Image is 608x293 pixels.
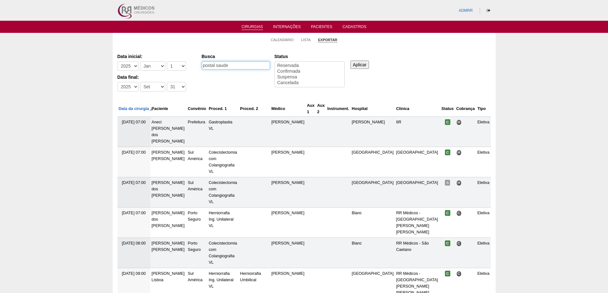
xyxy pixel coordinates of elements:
[117,53,195,60] label: Data inicial:
[350,208,395,238] td: Blanc
[456,210,462,216] span: Consultório
[270,238,306,268] td: [PERSON_NAME]
[456,271,462,276] span: Consultório
[150,147,187,177] td: [PERSON_NAME] [PERSON_NAME]
[326,101,351,117] th: Instrument.
[242,25,263,30] a: Cirurgias
[456,180,462,186] span: Hospital
[476,117,491,147] td: Eletiva
[395,117,440,147] td: 6R
[207,117,239,147] td: Gastroplastia VL
[456,120,462,125] span: Hospital
[207,147,239,177] td: Colecistectomia com Colangiografia VL
[150,101,187,117] th: Paciente
[273,25,301,31] a: Internações
[476,208,491,238] td: Eletiva
[350,101,395,117] th: Hospital
[117,74,195,80] label: Data final:
[395,177,440,208] td: [GEOGRAPHIC_DATA]
[274,53,345,60] label: Status
[186,117,207,147] td: Prefeitura
[270,208,306,238] td: [PERSON_NAME]
[149,107,153,111] img: ordem decrescente
[239,101,270,117] th: Proced. 2
[119,106,153,111] a: Data da cirurgia
[270,147,306,177] td: [PERSON_NAME]
[202,53,270,60] label: Busca
[456,241,462,246] span: Consultório
[445,210,450,216] span: Confirmada
[122,120,146,124] span: [DATE] 07:00
[350,147,395,177] td: [GEOGRAPHIC_DATA]
[270,101,306,117] th: Médico
[150,208,187,238] td: [PERSON_NAME] dos [PERSON_NAME]
[277,63,342,69] option: Reservada
[207,208,239,238] td: Herniorrafia Ing. Unilateral VL
[487,9,490,12] i: Sair
[350,117,395,147] td: [PERSON_NAME]
[350,61,369,69] input: Aplicar
[459,8,473,13] a: ADMRR
[476,238,491,268] td: Eletiva
[456,150,462,155] span: Hospital
[440,101,455,117] th: Status
[186,101,207,117] th: Convênio
[318,38,337,42] a: Exportar
[476,101,491,117] th: Tipo
[207,101,239,117] th: Proced. 1
[207,238,239,268] td: Colecistectomia com Colangiografia VL
[122,241,146,245] span: [DATE] 08:00
[122,211,146,215] span: [DATE] 07:00
[186,238,207,268] td: Porto Seguro
[277,80,342,86] option: Cancelada
[350,177,395,208] td: [GEOGRAPHIC_DATA]
[311,25,332,31] a: Pacientes
[445,180,450,186] span: Suspensa
[270,177,306,208] td: [PERSON_NAME]
[271,38,294,42] a: Calendário
[150,238,187,268] td: [PERSON_NAME] [PERSON_NAME]
[476,177,491,208] td: Eletiva
[186,147,207,177] td: Sul América
[445,119,450,125] span: Confirmada
[186,177,207,208] td: Sul América
[306,101,316,117] th: Aux 1
[122,180,146,185] span: [DATE] 07:00
[207,177,239,208] td: Colecistectomia com Colangiografia VL
[445,150,450,155] span: Confirmada
[395,101,440,117] th: Clínica
[301,38,311,42] a: Lista
[277,74,342,80] option: Suspensa
[445,271,450,276] span: Confirmada
[395,208,440,238] td: RR Médicos - [GEOGRAPHIC_DATA][PERSON_NAME][PERSON_NAME]
[395,238,440,268] td: RR Médicos - São Caetano
[277,69,342,74] option: Confirmada
[342,25,366,31] a: Cadastros
[395,147,440,177] td: [GEOGRAPHIC_DATA]
[455,101,476,117] th: Cobrança
[270,117,306,147] td: [PERSON_NAME]
[476,147,491,177] td: Eletiva
[350,238,395,268] td: Blanc
[186,208,207,238] td: Porto Seguro
[150,177,187,208] td: [PERSON_NAME] dos [PERSON_NAME]
[445,240,450,246] span: Confirmada
[122,271,146,276] span: [DATE] 09:00
[150,117,187,147] td: Aneci [PERSON_NAME] dos [PERSON_NAME]
[316,101,326,117] th: Aux 2
[202,61,270,70] input: Digite os termos que você deseja procurar.
[122,150,146,155] span: [DATE] 07:00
